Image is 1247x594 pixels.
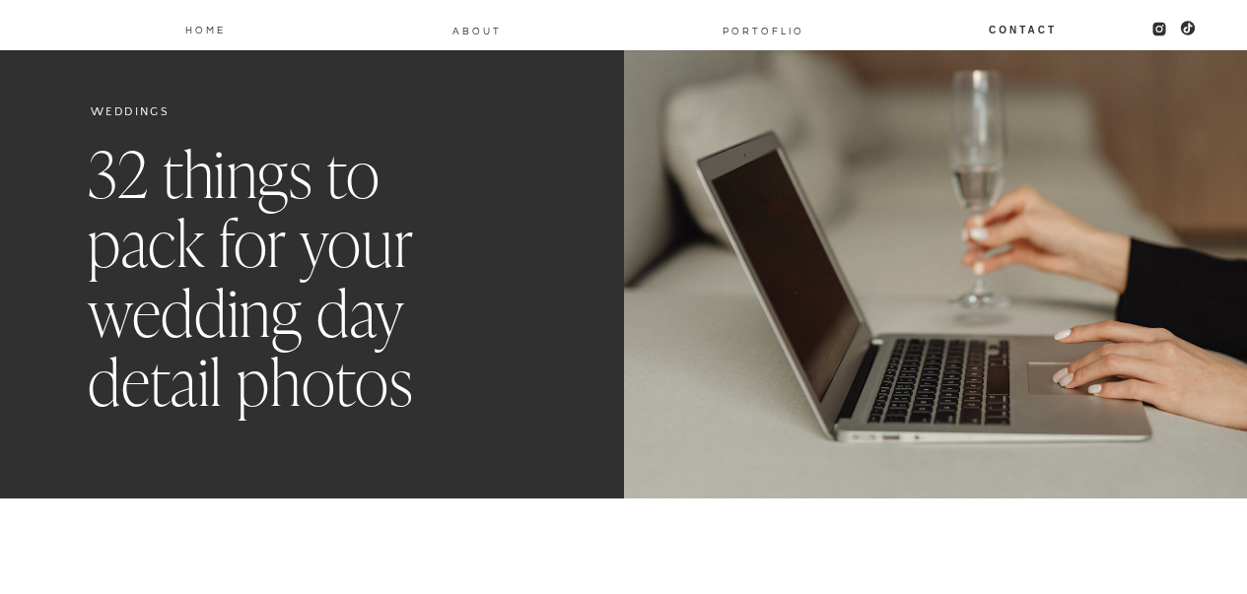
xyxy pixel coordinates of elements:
h1: 32 things to pack for your wedding day detail photos [88,142,504,420]
a: Contact [988,21,1059,36]
a: PORTOFLIO [715,22,812,37]
a: Weddings [91,105,170,118]
a: About [451,22,503,37]
a: Home [184,21,228,36]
